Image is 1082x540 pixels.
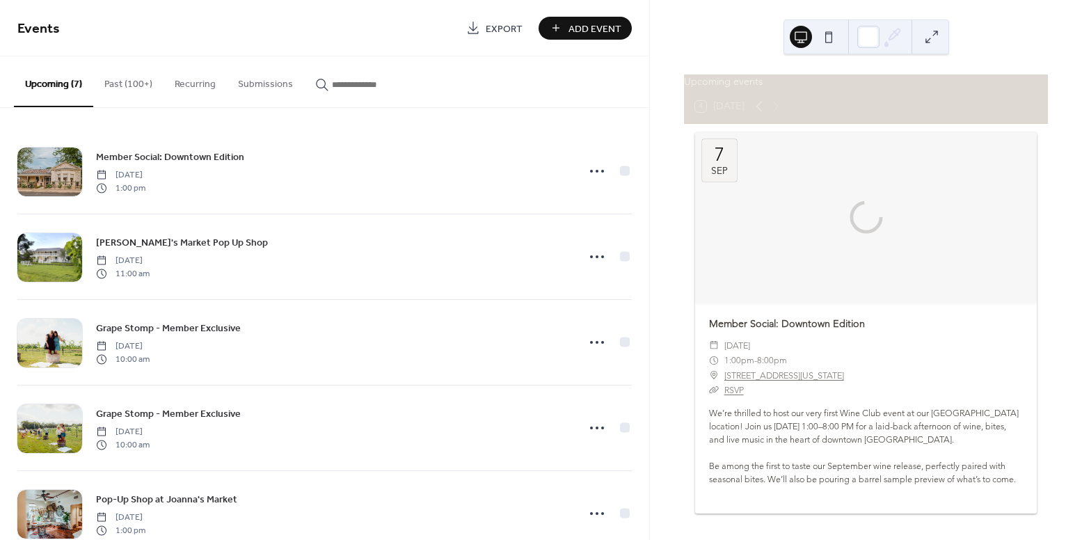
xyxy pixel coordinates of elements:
[96,493,237,507] span: Pop-Up Shop at Joanna's Market
[539,17,632,40] button: Add Event
[96,182,145,194] span: 1:00 pm
[96,321,241,336] span: Grape Stomp - Member Exclusive
[96,267,150,280] span: 11:00 am
[709,353,719,367] div: ​
[96,169,145,182] span: [DATE]
[96,407,241,422] span: Grape Stomp - Member Exclusive
[96,438,150,451] span: 10:00 am
[93,56,164,106] button: Past (100+)
[227,56,304,106] button: Submissions
[96,235,268,251] a: [PERSON_NAME]'s Market Pop Up Shop
[724,368,844,383] a: [STREET_ADDRESS][US_STATE]
[709,383,719,397] div: ​
[724,353,754,367] span: 1:00pm
[96,320,241,336] a: Grape Stomp - Member Exclusive
[724,385,744,395] a: RSVP
[96,406,241,422] a: Grape Stomp - Member Exclusive
[96,353,150,365] span: 10:00 am
[96,255,150,267] span: [DATE]
[96,149,244,165] a: Member Social: Downtown Edition
[96,236,268,251] span: [PERSON_NAME]'s Market Pop Up Shop
[96,340,150,353] span: [DATE]
[96,491,237,507] a: Pop-Up Shop at Joanna's Market
[96,150,244,165] span: Member Social: Downtown Edition
[709,338,719,353] div: ​
[695,407,1037,499] div: We’re thrilled to host our very first Wine Club event at our [GEOGRAPHIC_DATA] location! Join us ...
[96,524,145,537] span: 1:00 pm
[709,317,865,330] a: Member Social: Downtown Edition
[568,22,621,36] span: Add Event
[17,15,60,42] span: Events
[96,426,150,438] span: [DATE]
[754,353,757,367] span: -
[715,145,724,164] div: 7
[96,511,145,524] span: [DATE]
[164,56,227,106] button: Recurring
[456,17,533,40] a: Export
[711,166,728,176] div: Sep
[684,74,1048,90] div: Upcoming events
[486,22,523,36] span: Export
[14,56,93,107] button: Upcoming (7)
[757,353,787,367] span: 8:00pm
[724,338,750,353] span: [DATE]
[709,368,719,383] div: ​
